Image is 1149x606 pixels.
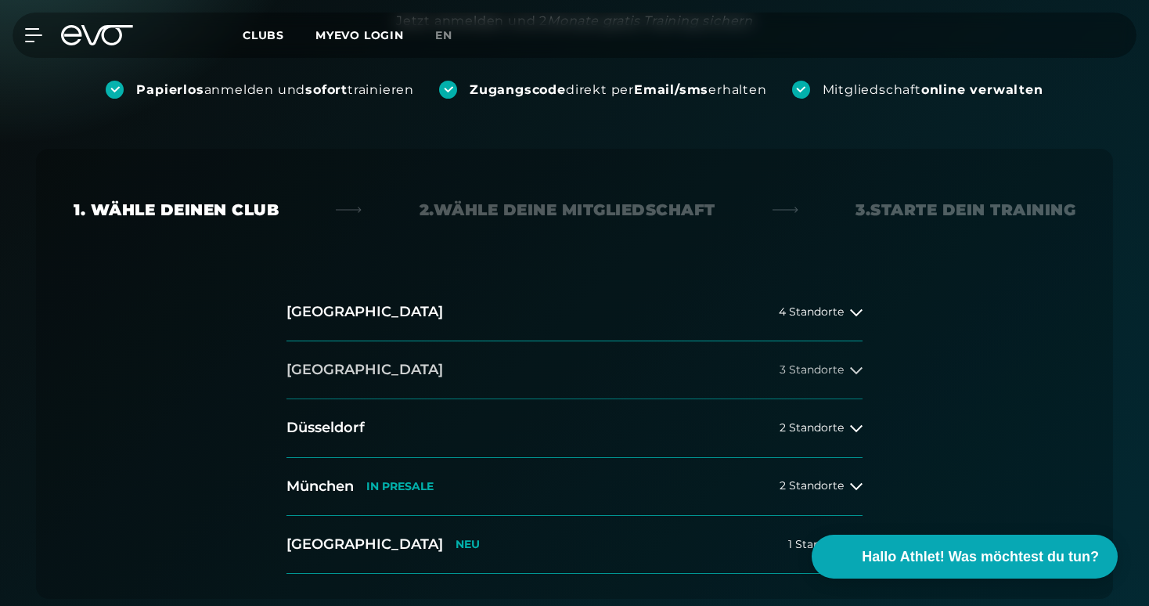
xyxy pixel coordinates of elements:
[470,82,566,97] strong: Zugangscode
[243,27,315,42] a: Clubs
[136,82,204,97] strong: Papierlos
[286,418,365,438] h2: Düsseldorf
[286,535,443,554] h2: [GEOGRAPHIC_DATA]
[921,82,1043,97] strong: online verwalten
[286,399,863,457] button: Düsseldorf2 Standorte
[286,283,863,341] button: [GEOGRAPHIC_DATA]4 Standorte
[420,199,715,221] div: 2. Wähle deine Mitgliedschaft
[305,82,348,97] strong: sofort
[855,199,1075,221] div: 3. Starte dein Training
[74,199,279,221] div: 1. Wähle deinen Club
[634,82,708,97] strong: Email/sms
[779,306,844,318] span: 4 Standorte
[788,539,844,550] span: 1 Standort
[456,538,480,551] p: NEU
[136,81,414,99] div: anmelden und trainieren
[435,28,452,42] span: en
[286,360,443,380] h2: [GEOGRAPHIC_DATA]
[435,27,471,45] a: en
[812,535,1118,579] button: Hallo Athlet! Was möchtest du tun?
[780,480,844,492] span: 2 Standorte
[862,546,1099,568] span: Hallo Athlet! Was möchtest du tun?
[243,28,284,42] span: Clubs
[470,81,766,99] div: direkt per erhalten
[286,302,443,322] h2: [GEOGRAPHIC_DATA]
[823,81,1043,99] div: Mitgliedschaft
[286,516,863,574] button: [GEOGRAPHIC_DATA]NEU1 Standort
[315,28,404,42] a: MYEVO LOGIN
[286,458,863,516] button: MünchenIN PRESALE2 Standorte
[286,341,863,399] button: [GEOGRAPHIC_DATA]3 Standorte
[780,364,844,376] span: 3 Standorte
[366,480,434,493] p: IN PRESALE
[780,422,844,434] span: 2 Standorte
[286,477,354,496] h2: München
